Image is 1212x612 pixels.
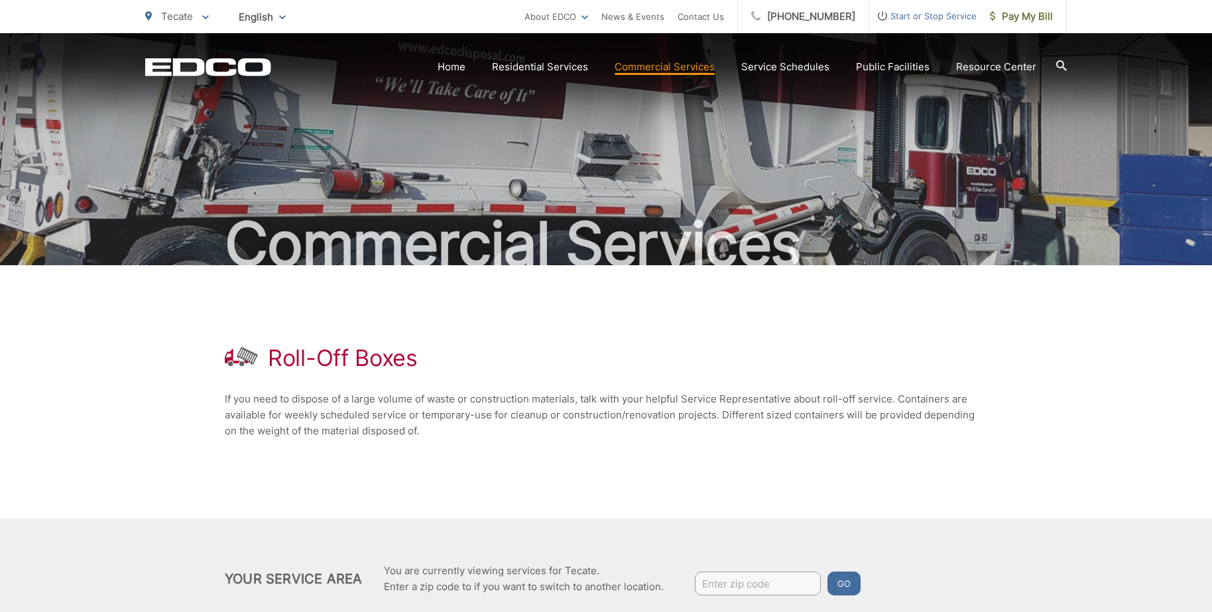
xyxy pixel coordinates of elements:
[229,5,296,29] span: English
[492,59,588,75] a: Residential Services
[990,9,1053,25] span: Pay My Bill
[741,59,829,75] a: Service Schedules
[268,345,418,371] h1: Roll-Off Boxes
[615,59,715,75] a: Commercial Services
[145,211,1067,277] h2: Commercial Services
[601,9,664,25] a: News & Events
[524,9,588,25] a: About EDCO
[695,572,821,595] input: Enter zip code
[384,563,664,595] p: You are currently viewing services for Tecate. Enter a zip code to if you want to switch to anoth...
[161,10,193,23] span: Tecate
[827,572,861,595] button: Go
[438,59,465,75] a: Home
[225,391,987,439] p: If you need to dispose of a large volume of waste or construction materials, talk with your helpf...
[145,58,271,76] a: EDCD logo. Return to the homepage.
[678,9,724,25] a: Contact Us
[956,59,1036,75] a: Resource Center
[225,571,362,587] h2: Your Service Area
[856,59,930,75] a: Public Facilities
